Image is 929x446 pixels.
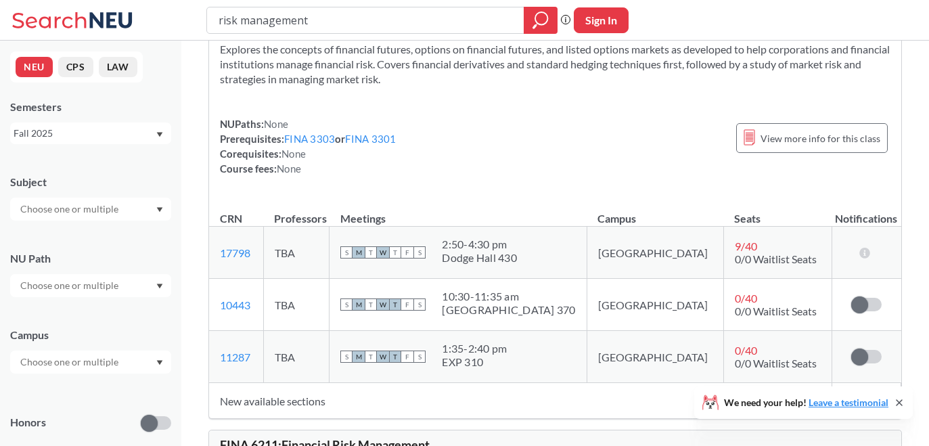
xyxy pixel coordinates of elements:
[156,132,163,137] svg: Dropdown arrow
[156,284,163,289] svg: Dropdown arrow
[220,116,396,176] div: NUPaths: Prerequisites: or Corequisites: Course fees:
[277,162,301,175] span: None
[442,355,507,369] div: EXP 310
[442,342,507,355] div: 1:35 - 2:40 pm
[524,7,558,34] div: magnifying glass
[389,351,401,363] span: T
[442,303,575,317] div: [GEOGRAPHIC_DATA] 370
[14,354,127,370] input: Choose one or multiple
[220,246,250,259] a: 17798
[724,398,888,407] span: We need your help!
[340,351,353,363] span: S
[389,246,401,259] span: T
[389,298,401,311] span: T
[10,328,171,342] div: Campus
[209,383,832,419] td: New available sections
[735,305,817,317] span: 0/0 Waitlist Seats
[735,240,757,252] span: 9 / 40
[413,246,426,259] span: S
[10,274,171,297] div: Dropdown arrow
[353,246,365,259] span: M
[220,211,242,226] div: CRN
[99,57,137,77] button: LAW
[377,298,389,311] span: W
[533,11,549,30] svg: magnifying glass
[10,251,171,266] div: NU Path
[574,7,629,33] button: Sign In
[401,298,413,311] span: F
[365,298,377,311] span: T
[263,227,330,279] td: TBA
[365,246,377,259] span: T
[14,126,155,141] div: Fall 2025
[217,9,514,32] input: Class, professor, course number, "phrase"
[587,279,723,331] td: [GEOGRAPHIC_DATA]
[353,351,365,363] span: M
[401,351,413,363] span: F
[263,279,330,331] td: TBA
[587,331,723,383] td: [GEOGRAPHIC_DATA]
[10,351,171,374] div: Dropdown arrow
[10,99,171,114] div: Semesters
[735,252,817,265] span: 0/0 Waitlist Seats
[220,298,250,311] a: 10443
[413,351,426,363] span: S
[735,292,757,305] span: 0 / 40
[264,118,288,130] span: None
[330,198,587,227] th: Meetings
[340,298,353,311] span: S
[401,246,413,259] span: F
[735,357,817,370] span: 0/0 Waitlist Seats
[263,198,330,227] th: Professors
[377,246,389,259] span: W
[365,351,377,363] span: T
[413,298,426,311] span: S
[284,133,335,145] a: FINA 3303
[377,351,389,363] span: W
[340,246,353,259] span: S
[220,351,250,363] a: 11287
[10,175,171,189] div: Subject
[58,57,93,77] button: CPS
[220,42,890,87] section: Explores the concepts of financial futures, options on financial futures, and listed options mark...
[345,133,396,145] a: FINA 3301
[353,298,365,311] span: M
[809,397,888,408] a: Leave a testimonial
[156,207,163,213] svg: Dropdown arrow
[10,198,171,221] div: Dropdown arrow
[16,57,53,77] button: NEU
[10,122,171,144] div: Fall 2025Dropdown arrow
[14,201,127,217] input: Choose one or multiple
[723,198,832,227] th: Seats
[263,331,330,383] td: TBA
[442,290,575,303] div: 10:30 - 11:35 am
[10,415,46,430] p: Honors
[587,198,723,227] th: Campus
[281,148,306,160] span: None
[442,238,517,251] div: 2:50 - 4:30 pm
[587,227,723,279] td: [GEOGRAPHIC_DATA]
[761,130,880,147] span: View more info for this class
[156,360,163,365] svg: Dropdown arrow
[832,198,901,227] th: Notifications
[735,344,757,357] span: 0 / 40
[442,251,517,265] div: Dodge Hall 430
[14,277,127,294] input: Choose one or multiple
